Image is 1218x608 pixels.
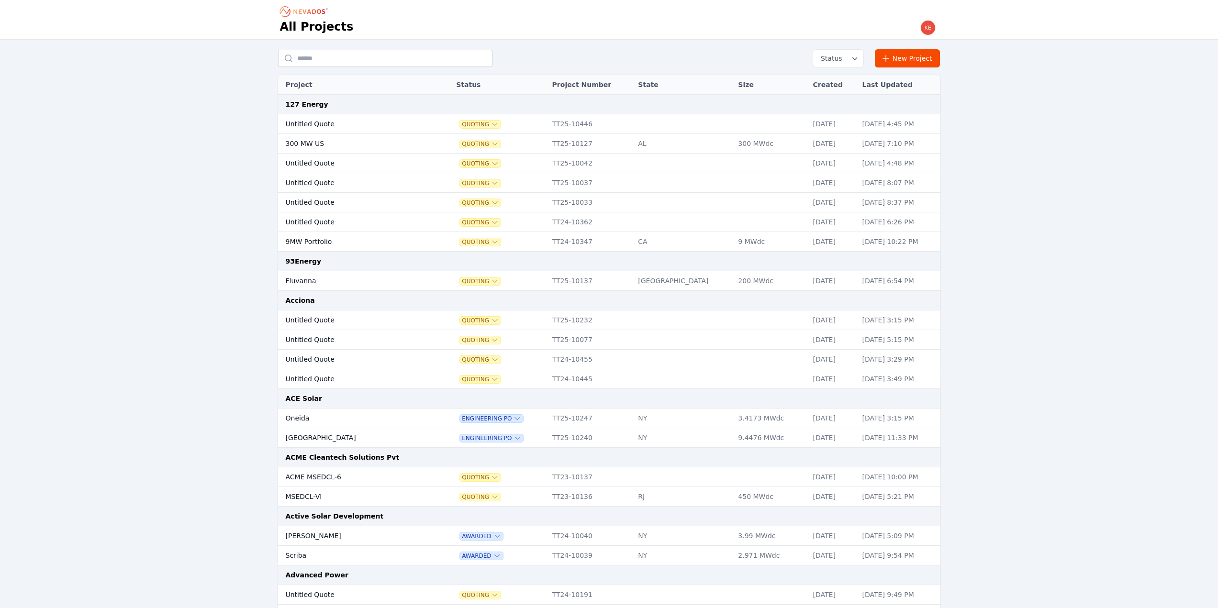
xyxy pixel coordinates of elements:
td: NY [633,526,733,546]
span: Status [817,54,842,63]
button: Quoting [460,591,501,599]
td: Untitled Quote [278,585,428,605]
td: [DATE] [808,134,858,154]
span: Quoting [460,493,501,501]
td: [DATE] [808,487,858,507]
td: [DATE] 8:07 PM [858,173,940,193]
span: Quoting [460,121,501,128]
th: Size [733,75,808,95]
tr: MSEDCL-VIQuotingTT23-10136RJ450 MWdc[DATE][DATE] 5:21 PM [278,487,940,507]
td: TT25-10042 [548,154,634,173]
tr: ScribaAwardedTT24-10039NY2.971 MWdc[DATE][DATE] 9:54 PM [278,546,940,565]
td: ACE Solar [278,389,940,409]
td: TT25-10232 [548,310,634,330]
td: ACME MSEDCL-6 [278,467,428,487]
h1: All Projects [280,19,354,34]
td: [DATE] [808,114,858,134]
span: Awarded [460,552,503,560]
th: Project [278,75,428,95]
td: TT24-10191 [548,585,634,605]
td: [GEOGRAPHIC_DATA] [633,271,733,291]
button: Quoting [460,140,501,148]
button: Quoting [460,356,501,364]
td: [DATE] 8:37 PM [858,193,940,212]
td: TT23-10137 [548,467,634,487]
td: [DATE] [808,369,858,389]
button: Quoting [460,160,501,167]
td: [DATE] [808,467,858,487]
td: Oneida [278,409,428,428]
td: TT24-10347 [548,232,634,252]
button: Quoting [460,199,501,207]
td: [DATE] [808,428,858,448]
th: Created [808,75,858,95]
tr: Untitled QuoteQuotingTT24-10191[DATE][DATE] 9:49 PM [278,585,940,605]
td: TT24-10445 [548,369,634,389]
td: TT25-10137 [548,271,634,291]
tr: [PERSON_NAME]AwardedTT24-10040NY3.99 MWdc[DATE][DATE] 5:09 PM [278,526,940,546]
button: Engineering PO [460,415,523,422]
nav: Breadcrumb [280,4,331,19]
td: TT25-10033 [548,193,634,212]
button: Quoting [460,277,501,285]
td: [DATE] [808,212,858,232]
td: TT23-10136 [548,487,634,507]
button: Quoting [460,219,501,226]
td: TT25-10127 [548,134,634,154]
td: TT25-10446 [548,114,634,134]
td: [GEOGRAPHIC_DATA] [278,428,428,448]
td: [DATE] 4:48 PM [858,154,940,173]
td: [DATE] 7:10 PM [858,134,940,154]
td: CA [633,232,733,252]
td: NY [633,546,733,565]
button: Awarded [460,532,503,540]
tr: ACME MSEDCL-6QuotingTT23-10137[DATE][DATE] 10:00 PM [278,467,940,487]
td: [DATE] [808,330,858,350]
td: [DATE] [808,546,858,565]
td: Untitled Quote [278,114,428,134]
td: TT24-10362 [548,212,634,232]
td: 450 MWdc [733,487,808,507]
td: [DATE] [808,271,858,291]
td: [DATE] [808,526,858,546]
td: 300 MWdc [733,134,808,154]
span: Engineering PO [460,434,523,442]
td: Scriba [278,546,428,565]
td: [DATE] 5:15 PM [858,330,940,350]
td: [DATE] [808,350,858,369]
td: Active Solar Development [278,507,940,526]
td: [DATE] 11:33 PM [858,428,940,448]
td: Untitled Quote [278,193,428,212]
th: Status [451,75,547,95]
tr: Untitled QuoteQuotingTT25-10037[DATE][DATE] 8:07 PM [278,173,940,193]
button: Quoting [460,317,501,324]
td: 3.99 MWdc [733,526,808,546]
td: Acciona [278,291,940,310]
tr: OneidaEngineering POTT25-10247NY3.4173 MWdc[DATE][DATE] 3:15 PM [278,409,940,428]
td: Untitled Quote [278,310,428,330]
td: [DATE] [808,173,858,193]
td: TT25-10037 [548,173,634,193]
td: Untitled Quote [278,212,428,232]
tr: Untitled QuoteQuotingTT24-10455[DATE][DATE] 3:29 PM [278,350,940,369]
td: Advanced Power [278,565,940,585]
td: [DATE] [808,409,858,428]
tr: 300 MW USQuotingTT25-10127AL300 MWdc[DATE][DATE] 7:10 PM [278,134,940,154]
th: State [633,75,733,95]
td: ACME Cleantech Solutions Pvt [278,448,940,467]
td: [DATE] 5:09 PM [858,526,940,546]
td: 3.4173 MWdc [733,409,808,428]
td: 9 MWdc [733,232,808,252]
td: [DATE] 3:29 PM [858,350,940,369]
button: Quoting [460,179,501,187]
td: AL [633,134,733,154]
td: [DATE] 4:45 PM [858,114,940,134]
tr: 9MW PortfolioQuotingTT24-10347CA9 MWdc[DATE][DATE] 10:22 PM [278,232,940,252]
td: [DATE] [808,154,858,173]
